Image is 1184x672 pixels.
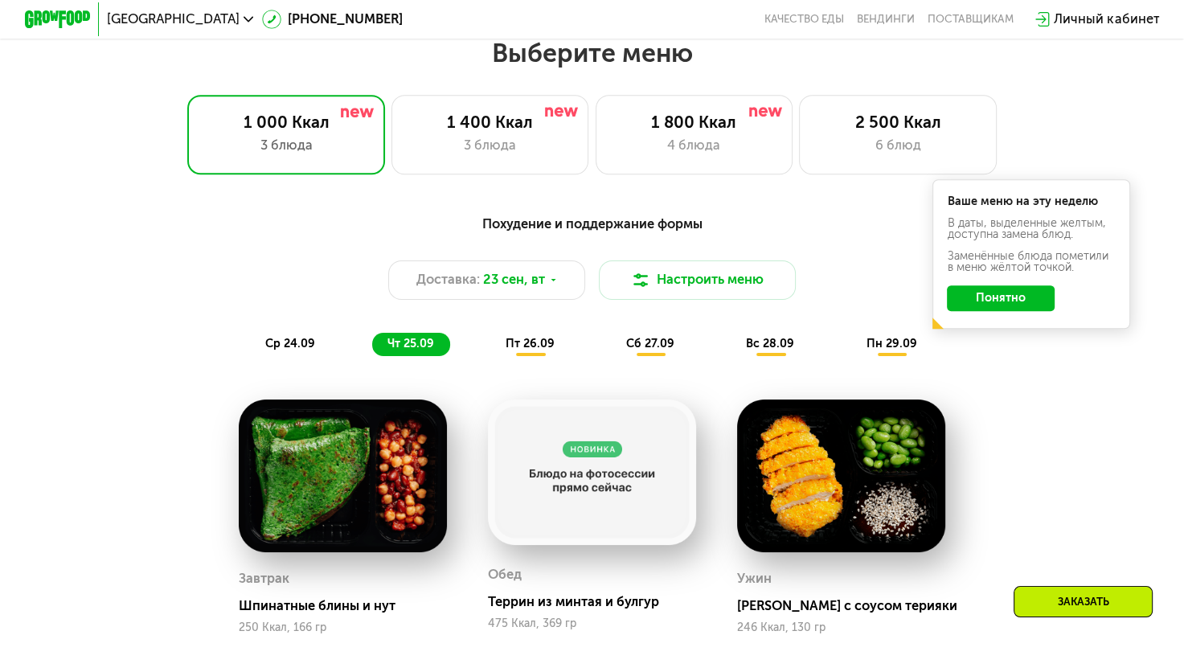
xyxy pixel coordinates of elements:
[947,196,1115,207] div: Ваше меню на эту неделю
[764,13,844,26] a: Качество еды
[387,337,434,350] span: чт 25.09
[506,337,555,350] span: пт 26.09
[105,214,1079,235] div: Похудение и поддержание формы
[599,260,797,300] button: Настроить меню
[857,13,915,26] a: Вендинги
[737,621,945,634] div: 246 Ккал, 130 гр
[488,594,710,610] div: Террин из минтая и булгур
[239,567,289,592] div: Завтрак
[483,270,545,290] span: 23 сен, вт
[205,113,368,133] div: 1 000 Ккал
[866,337,916,350] span: пн 29.09
[205,136,368,156] div: 3 блюда
[928,13,1014,26] div: поставщикам
[947,285,1055,312] button: Понятно
[408,136,572,156] div: 3 блюда
[488,563,522,588] div: Обед
[239,621,447,634] div: 250 Ккал, 166 гр
[737,567,772,592] div: Ужин
[239,598,461,614] div: Шпинатные блины и нут
[1054,10,1159,30] div: Личный кабинет
[817,136,980,156] div: 6 блюд
[612,113,776,133] div: 1 800 Ккал
[416,270,480,290] span: Доставка:
[746,337,794,350] span: вс 28.09
[626,337,674,350] span: сб 27.09
[265,337,315,350] span: ср 24.09
[737,598,959,614] div: [PERSON_NAME] с соусом терияки
[408,113,572,133] div: 1 400 Ккал
[488,617,696,630] div: 475 Ккал, 369 гр
[1014,586,1153,617] div: Заказать
[107,13,240,26] span: [GEOGRAPHIC_DATA]
[947,251,1115,274] div: Заменённые блюда пометили в меню жёлтой точкой.
[612,136,776,156] div: 4 блюда
[817,113,980,133] div: 2 500 Ккал
[52,37,1131,69] h2: Выберите меню
[947,218,1115,241] div: В даты, выделенные желтым, доступна замена блюд.
[262,10,404,30] a: [PHONE_NUMBER]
